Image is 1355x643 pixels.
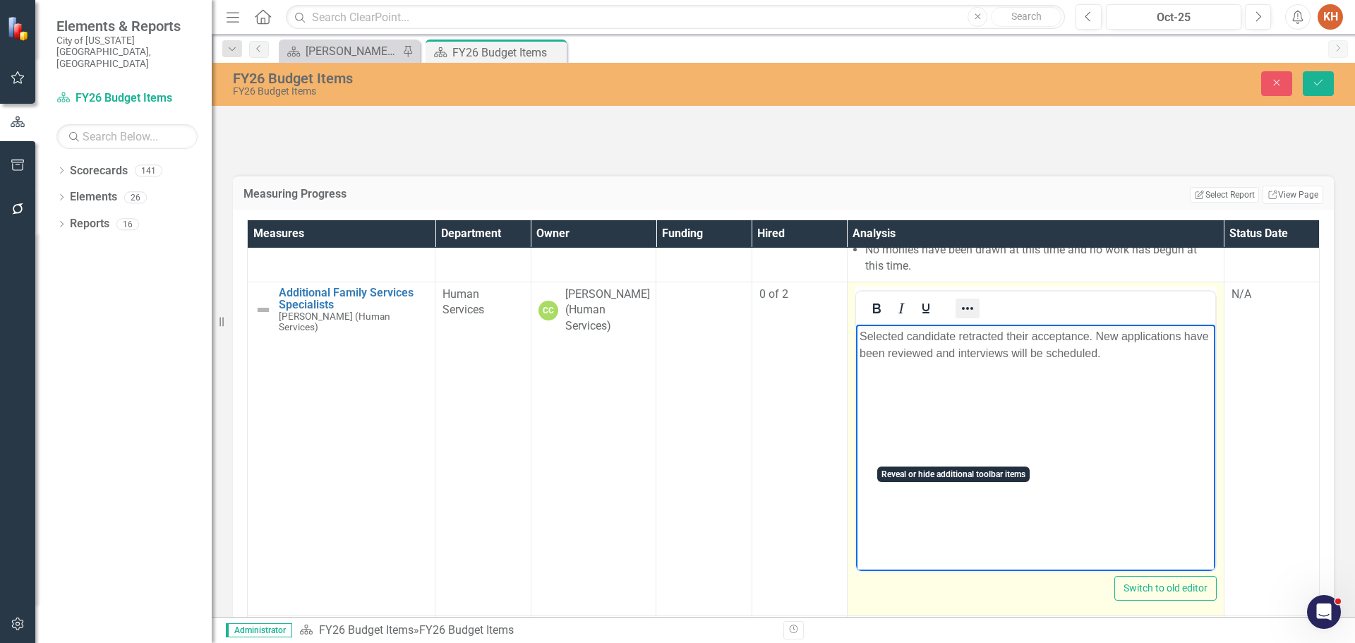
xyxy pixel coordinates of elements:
[56,18,198,35] span: Elements & Reports
[991,7,1061,27] button: Search
[1318,4,1343,30] button: KH
[856,325,1215,571] iframe: Rich Text Area
[1111,9,1236,26] div: Oct-25
[255,301,272,318] img: Not Defined
[233,86,850,97] div: FY26 Budget Items
[282,42,399,60] a: [PERSON_NAME]'s Home
[319,623,414,637] a: FY26 Budget Items
[865,299,889,318] button: Bold
[70,189,117,205] a: Elements
[1011,11,1042,22] span: Search
[538,301,558,320] div: CC
[1263,186,1323,204] a: View Page
[56,124,198,149] input: Search Below...
[279,311,428,332] small: [PERSON_NAME] (Human Services)
[1307,595,1341,629] iframe: Intercom live chat
[306,42,399,60] div: [PERSON_NAME]'s Home
[56,35,198,69] small: City of [US_STATE][GEOGRAPHIC_DATA], [GEOGRAPHIC_DATA]
[1114,576,1217,601] button: Switch to old editor
[299,623,773,639] div: »
[279,287,428,311] a: Additional Family Services Specialists
[233,71,850,86] div: FY26 Budget Items
[889,299,913,318] button: Italic
[226,623,292,637] span: Administrator
[956,299,980,318] button: Reveal or hide additional toolbar items
[865,242,1217,275] li: No monies have been drawn at this time and no work has begun at this time.
[243,188,714,200] h3: Measuring Progress
[1190,187,1258,203] button: Select Report
[135,164,162,176] div: 141
[452,44,563,61] div: FY26 Budget Items
[124,191,147,203] div: 26
[7,16,32,41] img: ClearPoint Strategy
[419,623,514,637] div: FY26 Budget Items
[565,287,650,335] div: [PERSON_NAME] (Human Services)
[70,163,128,179] a: Scorecards
[286,5,1065,30] input: Search ClearPoint...
[56,90,198,107] a: FY26 Budget Items
[442,287,484,317] span: Human Services
[116,218,139,230] div: 16
[759,287,788,301] span: 0 of 2
[914,299,938,318] button: Underline
[1106,4,1241,30] button: Oct-25
[70,216,109,232] a: Reports
[1231,287,1312,303] div: N/A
